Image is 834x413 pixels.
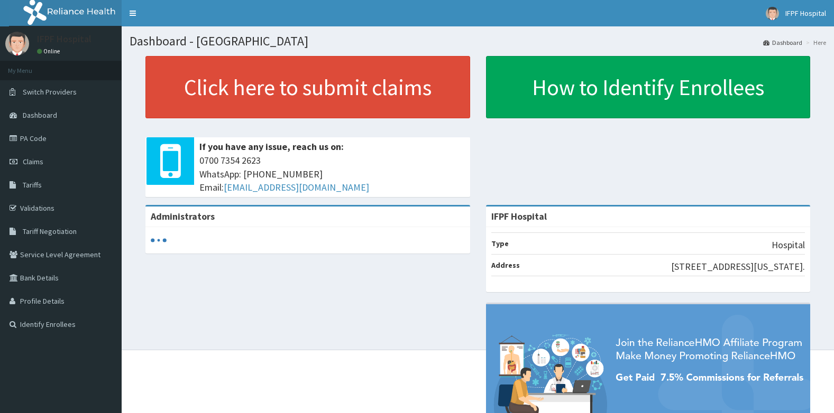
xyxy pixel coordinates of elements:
img: User Image [766,7,779,20]
span: Claims [23,157,43,166]
a: How to Identify Enrollees [486,56,811,118]
p: [STREET_ADDRESS][US_STATE]. [671,260,805,274]
b: Address [491,260,520,270]
span: Tariff Negotiation [23,227,77,236]
p: IFPF Hospital [37,34,91,44]
svg: audio-loading [151,232,167,248]
span: IFPF Hospital [785,8,826,18]
b: Type [491,239,509,248]
span: Tariffs [23,180,42,190]
span: Switch Providers [23,87,77,97]
span: 0700 7354 2623 WhatsApp: [PHONE_NUMBER] Email: [199,154,465,194]
li: Here [803,38,826,47]
p: Hospital [772,238,805,252]
a: Dashboard [763,38,802,47]
h1: Dashboard - [GEOGRAPHIC_DATA] [130,34,826,48]
span: Dashboard [23,110,57,120]
a: Click here to submit claims [145,56,470,118]
b: If you have any issue, reach us on: [199,140,344,153]
a: [EMAIL_ADDRESS][DOMAIN_NAME] [224,181,369,193]
img: User Image [5,32,29,55]
strong: IFPF Hospital [491,210,547,222]
b: Administrators [151,210,215,222]
a: Online [37,48,62,55]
